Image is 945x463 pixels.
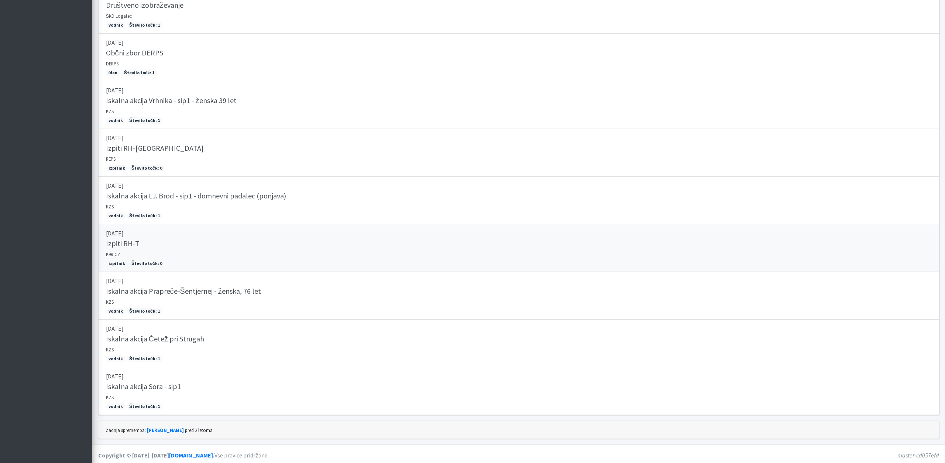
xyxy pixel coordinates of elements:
small: KZS [106,204,114,210]
p: [DATE] [106,324,932,333]
span: Število točk: 1 [121,69,157,76]
h5: Izpiti RH-[GEOGRAPHIC_DATA] [106,144,204,153]
small: DERPS [106,61,118,67]
small: KZS [106,299,114,305]
strong: Copyright © [DATE]-[DATE] . [98,452,214,459]
small: KZS [106,347,114,353]
span: Število točk: 1 [127,22,162,28]
em: master-cd057efd [897,452,939,459]
a: [DATE] Izpiti RH-T K9R CZ izpitnik Število točk: 0 [98,224,939,272]
span: vodnik [106,355,126,362]
span: vodnik [106,22,126,28]
span: izpitnik [106,165,128,171]
span: vodnik [106,117,126,124]
span: Število točk: 0 [129,260,165,267]
h5: Iskalna akcija Vrhnika - sip1 - ženska 39 let [106,96,237,105]
p: [DATE] [106,229,932,238]
small: ŠKD Logatec [106,13,132,19]
a: [DATE] Iskalna akcija LJ. Brod - sip1 - domnevni padalec (ponjava) KZS vodnik Število točk: 1 [98,177,939,224]
small: KZS [106,394,114,400]
span: Število točk: 0 [129,165,165,171]
small: REPS [106,156,116,162]
h5: Iskalna akcija Četež pri Strugah [106,334,204,343]
p: [DATE] [106,133,932,142]
small: KZS [106,108,114,114]
p: [DATE] [106,38,932,47]
span: vodnik [106,403,126,410]
h5: Občni zbor DERPS [106,48,163,57]
h5: Izpiti RH-T [106,239,140,248]
a: [DATE] Iskalna akcija Prapreče-Šentjernej - ženska, 76 let KZS vodnik Število točk: 1 [98,272,939,320]
a: [DATE] Občni zbor DERPS DERPS član Število točk: 1 [98,34,939,81]
small: K9R CZ [106,251,120,257]
span: Število točk: 1 [127,403,162,410]
p: [DATE] [106,181,932,190]
a: [DOMAIN_NAME] [169,452,213,459]
h5: Iskalna akcija LJ. Brod - sip1 - domnevni padalec (ponjava) [106,191,286,200]
h5: Iskalna akcija Prapreče-Šentjernej - ženska, 76 let [106,287,261,296]
span: vodnik [106,308,126,314]
p: [DATE] [106,276,932,285]
small: Zadnja sprememba: pred 2 letoma. [106,427,214,433]
p: [DATE] [106,86,932,95]
span: Število točk: 1 [127,117,162,124]
a: [PERSON_NAME] [147,427,184,433]
a: [DATE] Iskalna akcija Vrhnika - sip1 - ženska 39 let KZS vodnik Število točk: 1 [98,81,939,129]
span: izpitnik [106,260,128,267]
a: [DATE] Iskalna akcija Sora - sip1 KZS vodnik Število točk: 1 [98,367,939,415]
span: član [106,69,120,76]
p: [DATE] [106,372,932,381]
span: Število točk: 1 [127,308,162,314]
h5: Iskalna akcija Sora - sip1 [106,382,181,391]
a: [DATE] Izpiti RH-[GEOGRAPHIC_DATA] REPS izpitnik Število točk: 0 [98,129,939,177]
h5: Društveno izobraževanje [106,1,183,10]
span: Število točk: 1 [127,355,162,362]
span: Število točk: 1 [127,212,162,219]
a: [DATE] Iskalna akcija Četež pri Strugah KZS vodnik Število točk: 1 [98,320,939,367]
span: vodnik [106,212,126,219]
